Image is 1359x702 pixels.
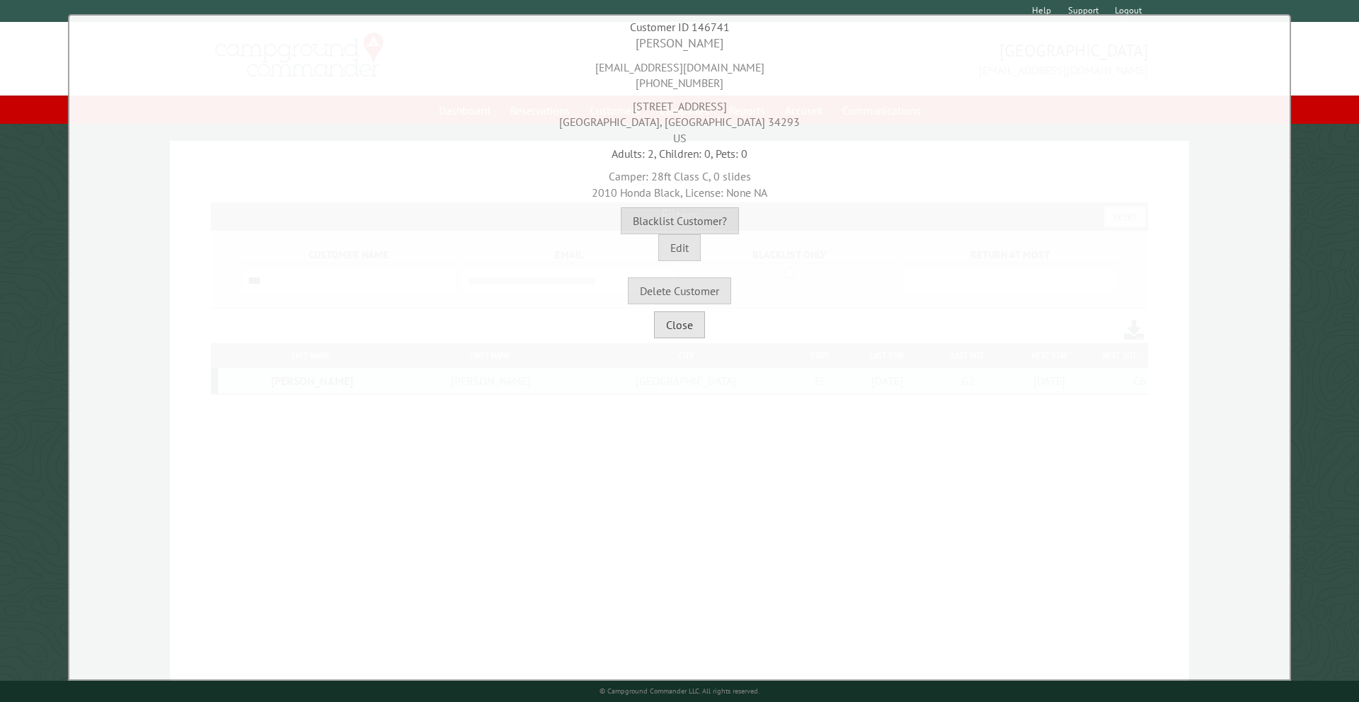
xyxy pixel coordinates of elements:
div: Camper: 28ft Class C, 0 slides [73,161,1286,200]
button: Edit [658,234,701,261]
small: © Campground Commander LLC. All rights reserved. [600,686,759,696]
div: Adults: 2, Children: 0, Pets: 0 [73,146,1286,161]
button: Delete Customer [628,277,731,304]
div: [EMAIL_ADDRESS][DOMAIN_NAME] [PHONE_NUMBER] [73,52,1286,91]
div: Customer ID 146741 [73,19,1286,35]
span: 2010 Honda Black, License: None NA [592,185,767,200]
div: [PERSON_NAME] [73,35,1286,52]
button: Close [654,311,705,338]
div: [STREET_ADDRESS] [GEOGRAPHIC_DATA], [GEOGRAPHIC_DATA] 34293 US [73,91,1286,146]
button: Blacklist Customer? [621,207,739,234]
